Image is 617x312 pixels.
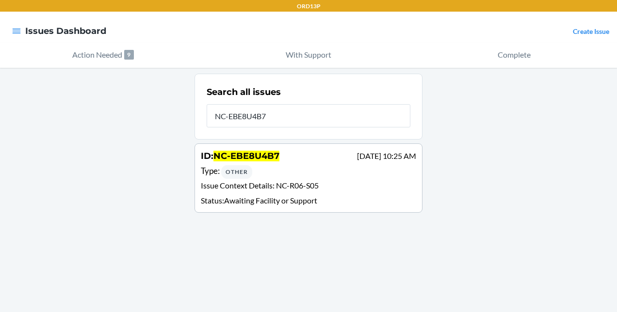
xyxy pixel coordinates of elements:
[573,27,609,35] a: Create Issue
[201,195,416,206] p: Status : Awaiting Facility or Support
[207,86,281,98] h2: Search all issues
[411,43,617,68] button: Complete
[195,143,422,213] a: ID:NC-EBE8U4B7[DATE] 10:25 AMType: OtherIssue Context Details: NC-R06-S05Status:Awaiting Facility...
[213,151,279,161] span: NC-EBE8U4B7
[276,181,319,190] span: NC-R06-S05
[72,49,122,61] p: Action Needed
[201,180,416,194] p: Issue Context Details :
[25,25,106,37] h4: Issues Dashboard
[206,43,411,68] button: With Support
[498,49,531,61] p: Complete
[221,165,252,179] div: Other
[201,150,279,162] h4: ID :
[286,49,331,61] p: With Support
[124,50,134,60] p: 9
[357,150,416,162] p: [DATE] 10:25 AM
[297,2,321,11] p: ORD13P
[201,165,416,179] div: Type :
